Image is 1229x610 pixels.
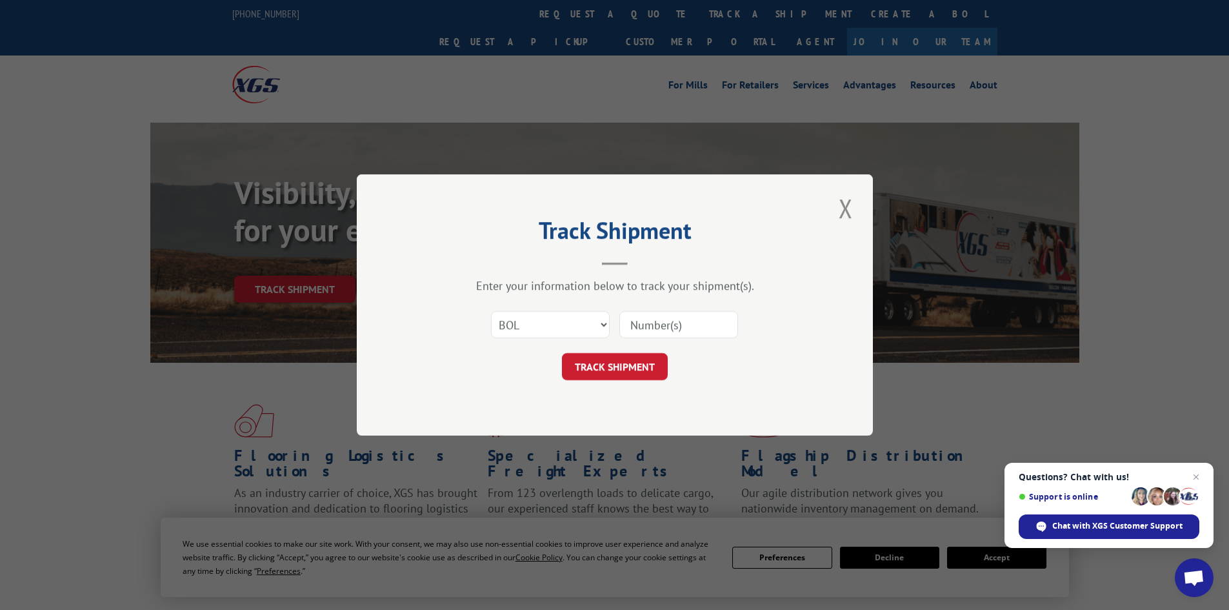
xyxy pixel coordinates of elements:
[1019,472,1199,482] span: Questions? Chat with us!
[562,353,668,380] button: TRACK SHIPMENT
[835,190,857,226] button: Close modal
[1052,520,1183,532] span: Chat with XGS Customer Support
[421,278,808,293] div: Enter your information below to track your shipment(s).
[421,221,808,246] h2: Track Shipment
[1019,514,1199,539] span: Chat with XGS Customer Support
[1019,492,1127,502] span: Support is online
[619,311,738,338] input: Number(s)
[1175,558,1214,597] a: Open chat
